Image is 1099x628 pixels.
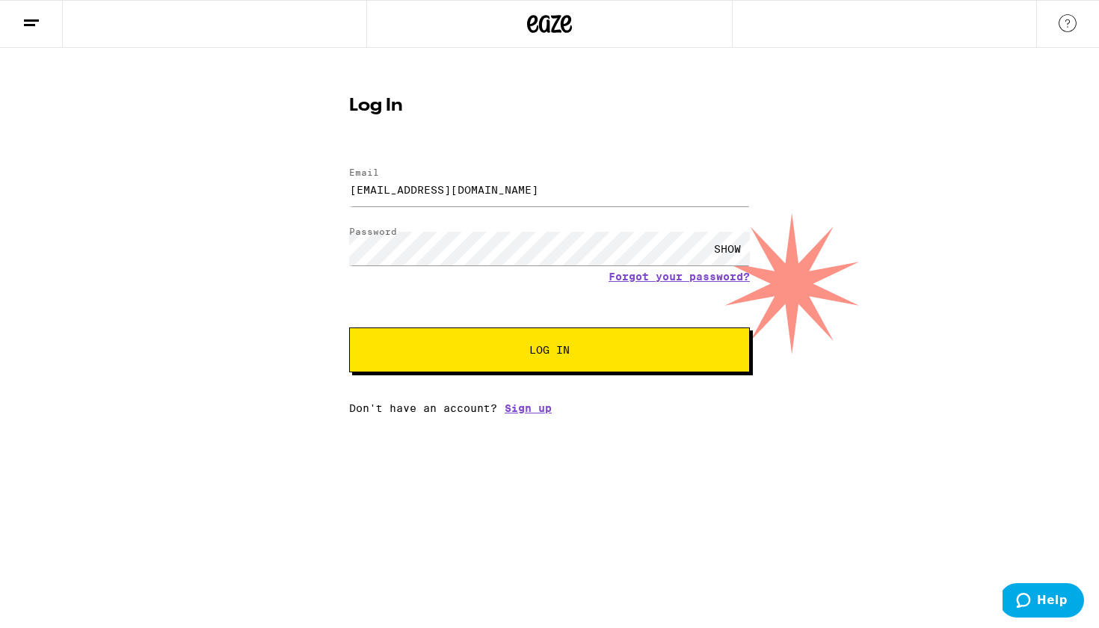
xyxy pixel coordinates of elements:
input: Email [349,173,750,206]
iframe: Opens a widget where you can find more information [1003,583,1084,621]
div: Don't have an account? [349,402,750,414]
a: Sign up [505,402,552,414]
h1: Log In [349,97,750,115]
div: SHOW [705,232,750,265]
label: Password [349,227,397,236]
a: Forgot your password? [609,271,750,283]
label: Email [349,167,379,177]
span: Log In [529,345,570,355]
button: Log In [349,327,750,372]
